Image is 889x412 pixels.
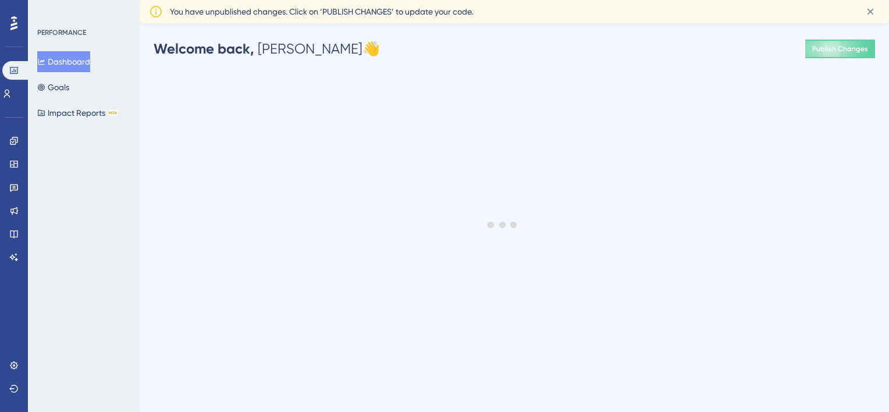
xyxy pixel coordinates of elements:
[37,77,69,98] button: Goals
[108,110,118,116] div: BETA
[154,40,380,58] div: [PERSON_NAME] 👋
[37,51,90,72] button: Dashboard
[170,5,473,19] span: You have unpublished changes. Click on ‘PUBLISH CHANGES’ to update your code.
[154,40,254,57] span: Welcome back,
[37,102,118,123] button: Impact ReportsBETA
[37,28,86,37] div: PERFORMANCE
[812,44,868,54] span: Publish Changes
[805,40,875,58] button: Publish Changes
